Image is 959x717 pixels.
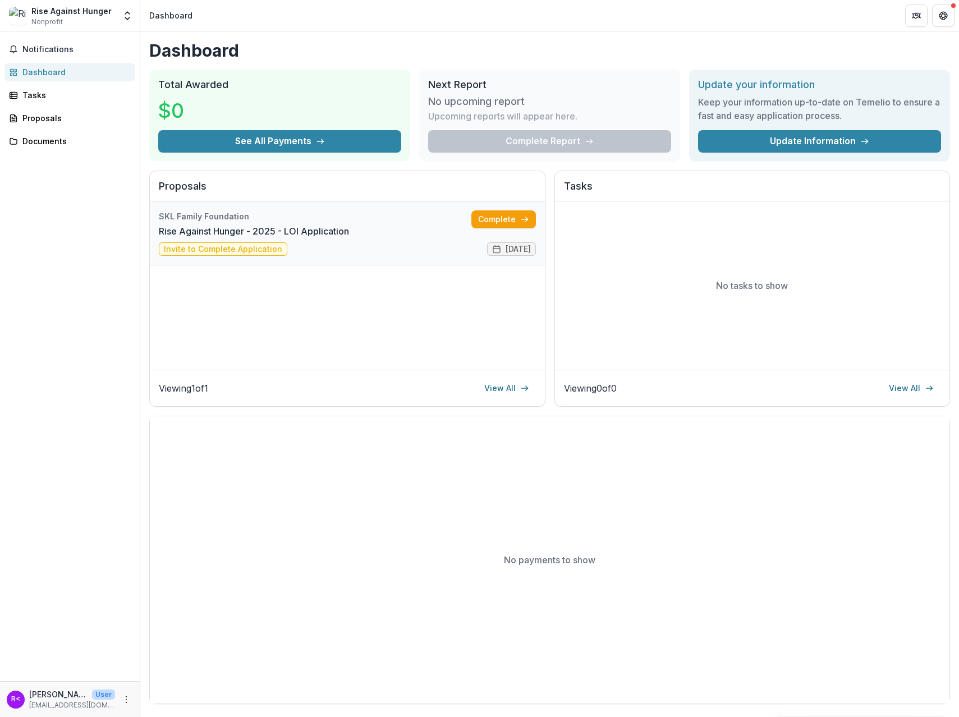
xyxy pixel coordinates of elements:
button: More [120,693,133,706]
p: [EMAIL_ADDRESS][DOMAIN_NAME] [29,700,115,710]
h2: Proposals [159,180,536,201]
a: Proposals [4,109,135,127]
a: Update Information [698,130,941,153]
div: Regina <rmolina@riseagainsthunger.org> [11,696,20,703]
h2: Update your information [698,79,941,91]
button: Get Help [932,4,955,27]
a: View All [882,379,940,397]
h3: Keep your information up-to-date on Temelio to ensure a fast and easy application process. [698,95,941,122]
a: Complete [471,210,536,228]
h3: No upcoming report [428,95,525,108]
nav: breadcrumb [145,7,197,24]
a: Dashboard [4,63,135,81]
h1: Dashboard [149,40,950,61]
a: Documents [4,132,135,150]
div: Proposals [22,112,126,124]
p: No tasks to show [716,279,788,292]
p: User [92,690,115,700]
span: Nonprofit [31,17,63,27]
span: Notifications [22,45,131,54]
p: [PERSON_NAME] <[EMAIL_ADDRESS][DOMAIN_NAME]> [29,688,88,700]
div: Rise Against Hunger [31,5,112,17]
button: See All Payments [158,130,401,153]
h2: Total Awarded [158,79,401,91]
button: Open entity switcher [120,4,135,27]
a: Rise Against Hunger - 2025 - LOI Application [159,224,349,238]
a: View All [478,379,536,397]
img: Rise Against Hunger [9,7,27,25]
p: Viewing 0 of 0 [564,382,617,395]
p: Upcoming reports will appear here. [428,109,577,123]
h3: $0 [158,95,242,126]
h2: Tasks [564,180,941,201]
div: No payments to show [150,416,949,704]
button: Partners [905,4,928,27]
h2: Next Report [428,79,671,91]
div: Tasks [22,89,126,101]
div: Dashboard [149,10,192,21]
p: Viewing 1 of 1 [159,382,208,395]
div: Dashboard [22,66,126,78]
div: Documents [22,135,126,147]
button: Notifications [4,40,135,58]
a: Tasks [4,86,135,104]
